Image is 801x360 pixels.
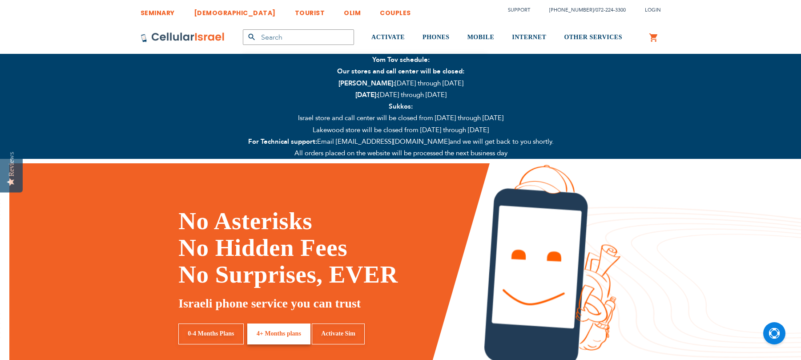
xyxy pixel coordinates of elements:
[645,7,661,13] span: Login
[380,2,411,19] a: COUPLES
[178,324,243,344] a: 0-4 Months Plans
[355,90,378,99] strong: [DATE]:
[8,152,16,176] div: Reviews
[540,4,626,16] li: /
[389,102,413,111] strong: Sukkos:
[243,29,354,45] input: Search
[512,21,546,54] a: INTERNET
[371,34,405,40] span: ACTIVATE
[194,2,276,19] a: [DEMOGRAPHIC_DATA]
[467,21,495,54] a: MOBILE
[312,324,365,344] a: Activate Sim
[337,67,464,76] strong: Our stores and call center will be closed:
[178,295,471,312] h5: Israeli phone service you can trust
[178,208,471,288] h1: No Asterisks No Hidden Fees No Surprises, EVER
[141,32,225,43] img: Cellular Israel Logo
[247,324,310,344] a: 4+ Months plans
[508,7,530,13] a: Support
[423,34,450,40] span: PHONES
[549,7,594,13] a: [PHONE_NUMBER]
[423,21,450,54] a: PHONES
[596,7,626,13] a: 072-224-3300
[371,21,405,54] a: ACTIVATE
[564,34,622,40] span: OTHER SERVICES
[248,137,317,146] strong: For Technical support:
[467,34,495,40] span: MOBILE
[141,2,175,19] a: SEMINARY
[334,137,450,146] a: [EMAIL_ADDRESS][DOMAIN_NAME]
[295,2,325,19] a: TOURIST
[512,34,546,40] span: INTERNET
[372,55,430,64] strong: Yom Tov schedule:
[564,21,622,54] a: OTHER SERVICES
[338,79,395,88] strong: [PERSON_NAME]:
[344,2,361,19] a: OLIM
